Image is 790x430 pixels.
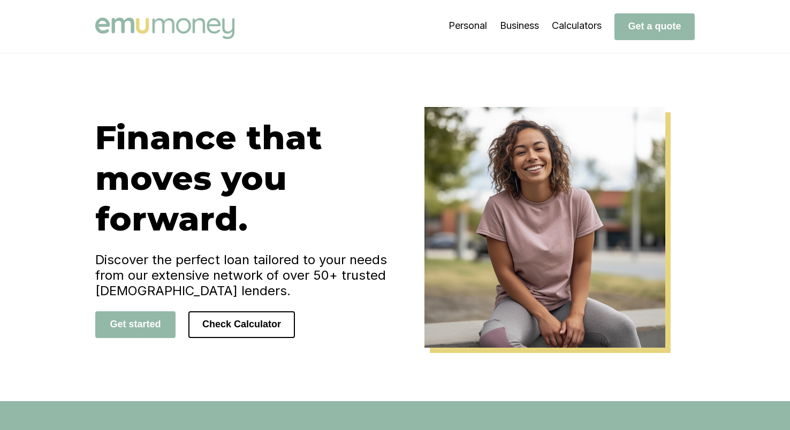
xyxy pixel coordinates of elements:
[95,318,176,329] a: Get started
[188,318,295,329] a: Check Calculator
[95,117,395,239] h1: Finance that moves you forward.
[614,20,695,32] a: Get a quote
[95,252,395,298] h4: Discover the perfect loan tailored to your needs from our extensive network of over 50+ trusted [...
[424,107,665,348] img: Emu Money Home
[188,311,295,338] button: Check Calculator
[95,311,176,338] button: Get started
[95,18,234,39] img: Emu Money logo
[614,13,695,40] button: Get a quote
